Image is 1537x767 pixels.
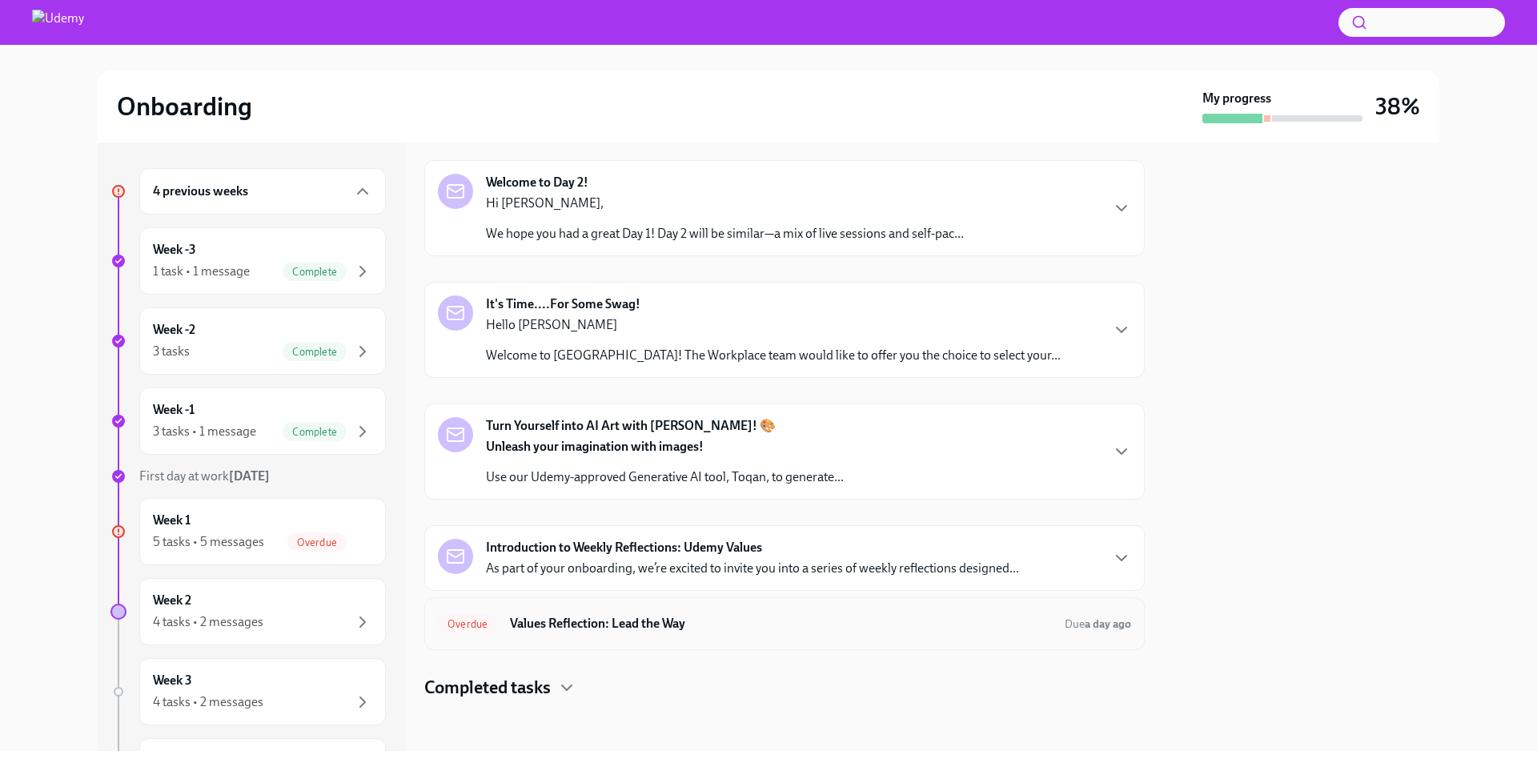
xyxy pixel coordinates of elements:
a: Week 15 tasks • 5 messagesOverdue [110,498,386,565]
p: Welcome to [GEOGRAPHIC_DATA]! The Workplace team would like to offer you the choice to select you... [486,347,1061,364]
a: Week -13 tasks • 1 messageComplete [110,388,386,455]
a: Week -31 task • 1 messageComplete [110,227,386,295]
h6: Week -2 [153,321,195,339]
div: 1 task • 1 message [153,263,250,280]
strong: Introduction to Weekly Reflections: Udemy Values [486,539,762,556]
h4: Completed tasks [424,676,551,700]
div: 3 tasks [153,343,190,360]
strong: Turn Yourself into AI Art with [PERSON_NAME]! 🎨 [486,417,776,435]
h6: Week 3 [153,672,192,689]
strong: Welcome to Day 2! [486,174,588,191]
h6: Week -1 [153,401,195,419]
p: As part of your onboarding, we’re excited to invite you into a series of weekly reflections desig... [486,560,1019,577]
a: Week 34 tasks • 2 messages [110,658,386,725]
strong: It's Time....For Some Swag! [486,295,640,313]
a: Week 24 tasks • 2 messages [110,578,386,645]
a: First day at work[DATE] [110,468,386,485]
div: 5 tasks • 5 messages [153,533,264,551]
img: Udemy [32,10,84,35]
h2: Onboarding [117,90,252,122]
div: Completed tasks [424,676,1145,700]
strong: My progress [1202,90,1271,107]
p: Hello [PERSON_NAME] [486,316,1061,334]
strong: [DATE] [229,468,270,484]
strong: a day ago [1085,617,1131,631]
h6: Week 1 [153,512,191,529]
h3: 38% [1375,92,1420,121]
h6: Week 2 [153,592,191,609]
p: We hope you had a great Day 1! Day 2 will be similar—a mix of live sessions and self-pac... [486,225,964,243]
span: Complete [283,426,347,438]
span: First day at work [139,468,270,484]
span: September 1st, 2025 11:00 [1065,616,1131,632]
h6: Values Reflection: Lead the Way [510,615,1052,632]
a: OverdueValues Reflection: Lead the WayDuea day ago [438,611,1131,636]
div: 4 tasks • 2 messages [153,693,263,711]
strong: Unleash your imagination with images! [486,439,704,454]
span: Due [1065,617,1131,631]
span: Complete [283,266,347,278]
h6: Week -3 [153,241,196,259]
div: 4 previous weeks [139,168,386,215]
p: Use our Udemy-approved Generative AI tool, Toqan, to generate... [486,468,844,486]
h6: 4 previous weeks [153,183,248,200]
span: Complete [283,346,347,358]
span: Overdue [438,618,497,630]
p: Hi [PERSON_NAME], [486,195,964,212]
div: 3 tasks • 1 message [153,423,256,440]
span: Overdue [287,536,347,548]
a: Week -23 tasksComplete [110,307,386,375]
div: 4 tasks • 2 messages [153,613,263,631]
